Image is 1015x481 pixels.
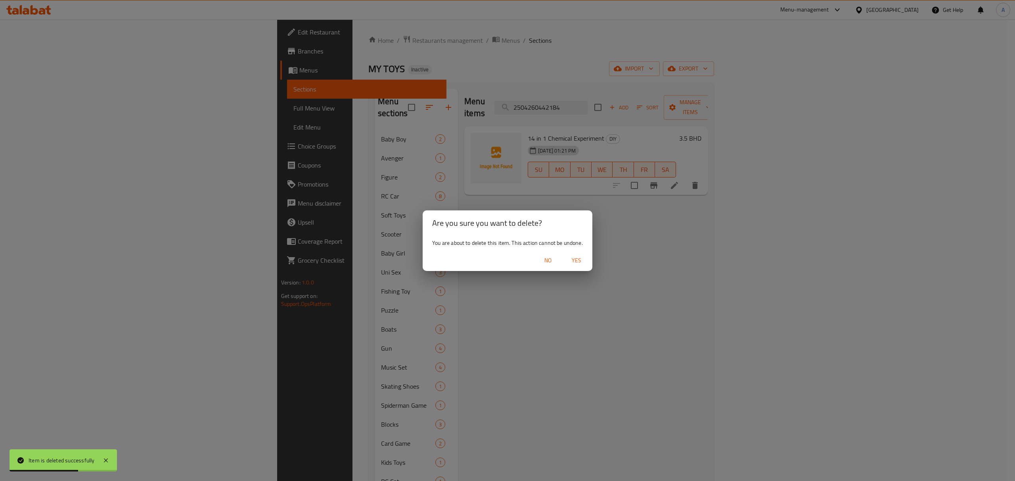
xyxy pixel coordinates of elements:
[535,253,561,268] button: No
[567,256,586,265] span: Yes
[423,236,592,250] div: You are about to delete this item. This action cannot be undone.
[538,256,557,265] span: No
[29,456,95,465] div: Item is deleted successfully
[432,217,583,229] h2: Are you sure you want to delete?
[564,253,589,268] button: Yes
